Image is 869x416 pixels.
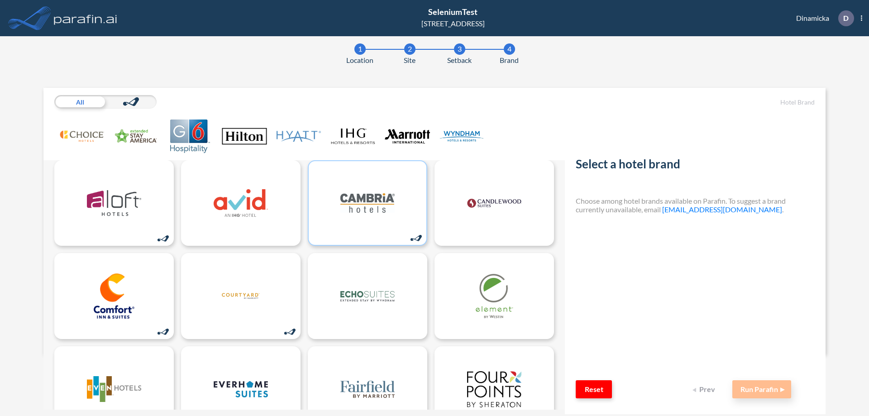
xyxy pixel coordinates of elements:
[340,367,395,412] img: logo
[504,43,515,55] div: 4
[385,120,430,153] img: Marriott
[428,7,477,17] span: SeleniumTest
[214,367,268,412] img: logo
[687,380,723,398] button: Prev
[87,367,141,412] img: logo
[732,380,791,398] button: Run Parafin
[346,55,373,66] span: Location
[87,273,141,319] img: logo
[167,120,213,153] img: G6 Hospitality
[214,273,268,319] img: logo
[662,205,782,214] a: [EMAIL_ADDRESS][DOMAIN_NAME]
[576,380,612,398] button: Reset
[467,273,521,319] img: logo
[340,273,395,319] img: logo
[843,14,849,22] p: D
[454,43,465,55] div: 3
[576,99,815,106] h5: Hotel Brand
[354,43,366,55] div: 1
[52,9,119,27] img: logo
[576,157,815,175] h2: Select a hotel brand
[576,196,815,214] h4: Choose among hotel brands available on Parafin. To suggest a brand currently unavailable, email .
[467,367,521,412] img: logo
[467,181,521,226] img: logo
[404,55,415,66] span: Site
[276,120,321,153] img: Hyatt
[439,120,484,153] img: Wyndham
[59,120,104,153] img: Choice
[500,55,519,66] span: Brand
[404,43,415,55] div: 2
[113,120,158,153] img: Extended Stay America
[783,10,862,26] div: Dinamicka
[222,120,267,153] img: Hilton
[87,181,141,226] img: logo
[54,95,105,109] div: All
[214,181,268,226] img: logo
[340,181,395,226] img: logo
[330,120,376,153] img: IHG
[447,55,472,66] span: Setback
[421,18,485,29] div: [STREET_ADDRESS]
